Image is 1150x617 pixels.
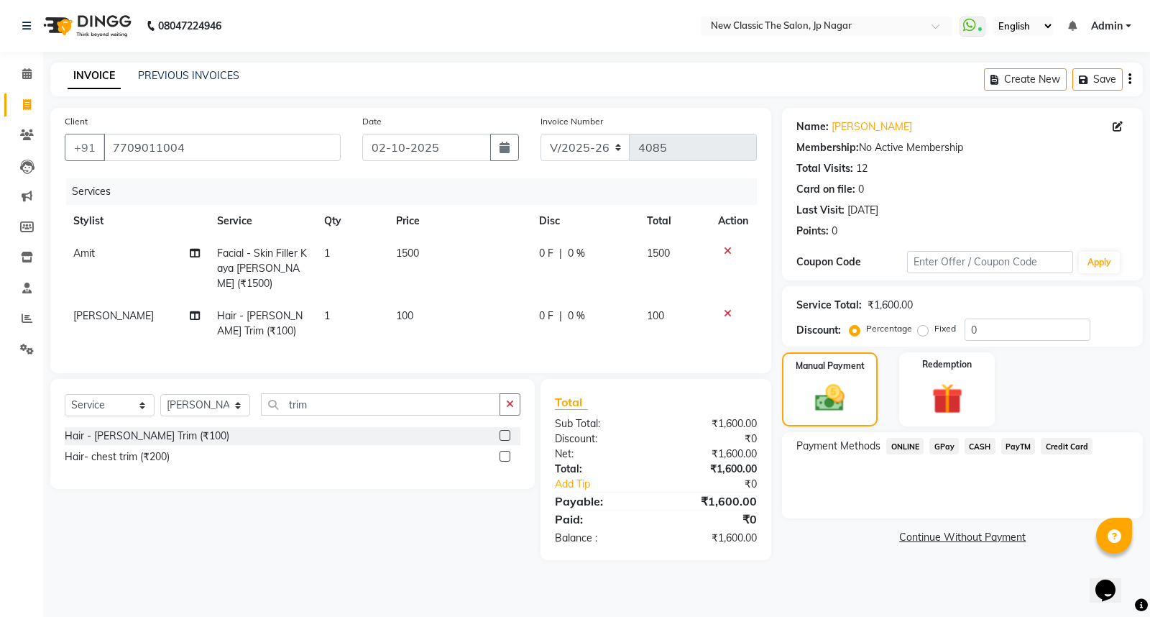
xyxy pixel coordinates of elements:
span: 1 [324,247,330,260]
span: Facial - Skin Filler Kaya [PERSON_NAME] (₹1500) [217,247,307,290]
button: Save [1072,68,1123,91]
div: Services [66,178,768,205]
span: 100 [396,309,413,322]
span: Credit Card [1041,438,1092,454]
div: Membership: [796,140,859,155]
iframe: chat widget [1090,559,1136,603]
div: 0 [832,224,837,239]
img: logo [37,6,135,46]
div: Discount: [796,323,841,338]
span: 0 % [568,246,585,261]
a: PREVIOUS INVOICES [138,69,239,82]
a: INVOICE [68,63,121,89]
button: Apply [1079,252,1120,273]
span: Hair - [PERSON_NAME] Trim (₹100) [217,309,303,337]
input: Enter Offer / Coupon Code [907,251,1073,273]
div: Points: [796,224,829,239]
span: 100 [647,309,664,322]
span: PayTM [1001,438,1036,454]
th: Stylist [65,205,208,237]
a: Add Tip [544,477,675,492]
div: ₹0 [656,431,768,447]
span: 1 [324,309,330,322]
b: 08047224946 [158,6,221,46]
div: No Active Membership [796,140,1128,155]
span: ONLINE [886,438,924,454]
a: Continue Without Payment [785,530,1140,545]
span: 1500 [396,247,419,260]
label: Percentage [866,322,912,335]
div: Balance : [544,531,656,546]
th: Qty [316,205,387,237]
div: ₹1,600.00 [656,493,768,510]
label: Manual Payment [796,360,865,373]
div: ₹1,600.00 [656,462,768,477]
div: Total: [544,462,656,477]
div: ₹1,600.00 [656,416,768,431]
div: ₹1,600.00 [868,298,913,313]
div: Name: [796,119,829,134]
label: Fixed [934,322,956,335]
span: CASH [965,438,995,454]
button: Create New [984,68,1067,91]
div: Last Visit: [796,203,845,218]
div: 0 [858,182,864,197]
th: Action [709,205,757,237]
div: Sub Total: [544,416,656,431]
span: 1500 [647,247,670,260]
div: Paid: [544,511,656,528]
label: Invoice Number [540,115,603,128]
span: | [559,308,562,324]
div: Payable: [544,493,656,510]
span: 0 F [539,246,553,261]
div: Total Visits: [796,161,853,176]
label: Date [362,115,382,128]
span: Admin [1091,19,1123,34]
input: Search or Scan [261,393,500,416]
input: Search by Name/Mobile/Email/Code [103,134,341,161]
span: [PERSON_NAME] [73,309,154,322]
a: [PERSON_NAME] [832,119,912,134]
span: Total [555,395,588,410]
div: Service Total: [796,298,862,313]
div: ₹1,600.00 [656,531,768,546]
span: 0 F [539,308,553,324]
label: Redemption [922,358,972,371]
div: Net: [544,447,656,462]
div: 12 [856,161,868,176]
div: Discount: [544,431,656,447]
span: GPay [929,438,959,454]
span: Payment Methods [796,439,880,454]
span: | [559,246,562,261]
div: ₹0 [675,477,768,492]
div: Hair - [PERSON_NAME] Trim (₹100) [65,429,229,444]
div: Card on file: [796,182,855,197]
div: ₹0 [656,511,768,528]
div: [DATE] [847,203,878,218]
div: ₹1,600.00 [656,447,768,462]
th: Service [208,205,316,237]
div: Hair- chest trim (₹200) [65,449,170,465]
button: +91 [65,134,105,161]
th: Total [638,205,710,237]
div: Coupon Code [796,255,907,270]
span: 0 % [568,308,585,324]
span: Amit [73,247,95,260]
th: Price [387,205,530,237]
th: Disc [530,205,638,237]
label: Client [65,115,88,128]
img: _gift.svg [922,380,972,418]
img: _cash.svg [806,381,854,415]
